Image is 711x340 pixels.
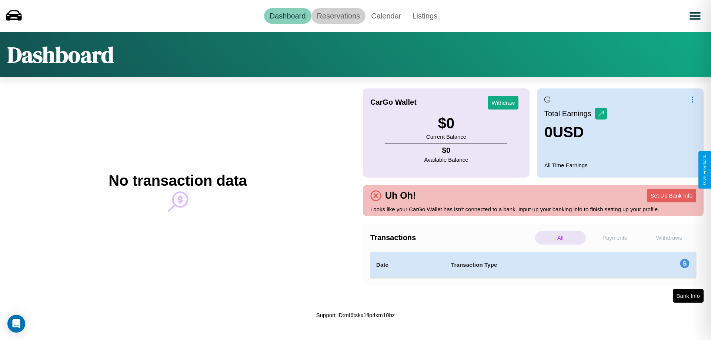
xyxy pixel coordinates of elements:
h4: CarGo Wallet [370,98,417,107]
button: Set Up Bank Info [647,189,696,202]
p: Support ID: mf6tskx1flp4xm10bz [316,310,395,320]
button: Withdraw [488,96,518,110]
div: Give Feedback [702,155,707,185]
p: All [535,231,586,245]
h4: Uh Oh! [381,190,420,201]
a: Reservations [311,8,366,24]
table: simple table [370,252,696,278]
a: Dashboard [264,8,311,24]
h4: Transactions [370,233,533,242]
h4: Transaction Type [451,260,619,269]
p: Current Balance [426,132,466,142]
div: Open Intercom Messenger [7,315,25,333]
h4: Date [376,260,439,269]
p: Total Earnings [544,107,595,120]
h4: $ 0 [424,146,468,155]
h3: 0 USD [544,124,607,141]
button: Open menu [685,6,705,26]
p: All Time Earnings [544,160,696,170]
h2: No transaction data [109,172,247,189]
p: Available Balance [424,155,468,165]
h3: $ 0 [426,115,466,132]
p: Looks like your CarGo Wallet has isn't connected to a bank. Input up your banking info to finish ... [370,204,696,214]
a: Listings [407,8,443,24]
a: Calendar [365,8,407,24]
p: Payments [590,231,640,245]
p: Withdraws [644,231,694,245]
button: Bank Info [673,289,704,303]
h1: Dashboard [7,40,114,70]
